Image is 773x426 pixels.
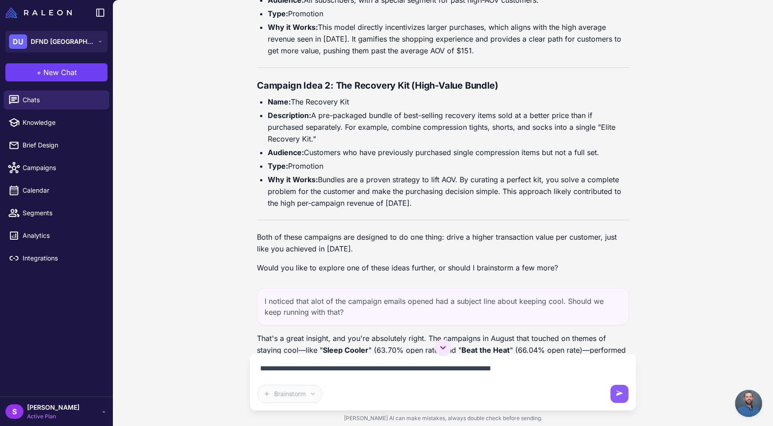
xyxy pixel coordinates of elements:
[23,118,102,128] span: Knowledge
[4,249,109,268] a: Integrations
[257,288,629,325] div: I noticed that alot of the campaign emails opened had a subject line about keeping cool. Should w...
[5,7,75,18] a: Raleon Logo
[268,109,629,145] li: A pre-packaged bundle of best-selling recovery items sold at a better price than if purchased sep...
[4,90,109,109] a: Chats
[257,80,498,91] strong: Campaign Idea 2: The Recovery Kit (High-Value Bundle)
[268,21,629,57] li: This model directly incentivizes larger purchases, which aligns with the high average revenue see...
[23,140,102,150] span: Brief Design
[4,136,109,155] a: Brief Design
[4,181,109,200] a: Calendar
[23,253,102,263] span: Integrations
[23,208,102,218] span: Segments
[257,332,629,368] p: That's a great insight, and you're absolutely right. The campaigns in August that touched on them...
[27,412,79,421] span: Active Plan
[5,63,107,81] button: +New Chat
[4,226,109,245] a: Analytics
[257,385,322,403] button: Brainstorm
[268,148,304,157] strong: Audience:
[268,23,318,32] strong: Why it Works:
[23,163,102,173] span: Campaigns
[4,113,109,132] a: Knowledge
[23,231,102,241] span: Analytics
[268,174,629,209] li: Bundles are a proven strategy to lift AOV. By curating a perfect kit, you solve a complete proble...
[268,175,318,184] strong: Why it Works:
[9,34,27,49] div: DU
[23,185,102,195] span: Calendar
[257,231,629,255] p: Both of these campaigns are designed to do one thing: drive a higher transaction value per custom...
[23,95,102,105] span: Chats
[461,346,510,355] strong: Beat the Heat
[268,147,629,158] li: Customers who have previously purchased single compression items but not a full set.
[268,111,311,120] strong: Description:
[5,7,72,18] img: Raleon Logo
[4,204,109,222] a: Segments
[27,402,79,412] span: [PERSON_NAME]
[4,158,109,177] a: Campaigns
[735,390,762,417] a: Open chat
[268,9,288,18] strong: Type:
[5,404,23,419] div: S
[5,31,107,52] button: DUDFND [GEOGRAPHIC_DATA]
[323,346,368,355] strong: Sleep Cooler
[268,96,629,108] li: The Recovery Kit
[250,411,636,426] div: [PERSON_NAME] AI can make mistakes, always double check before sending.
[268,160,629,172] li: Promotion
[268,97,291,106] strong: Name:
[43,67,77,78] span: New Chat
[268,8,629,19] li: Promotion
[268,161,288,170] strong: Type:
[257,262,629,274] p: Would you like to explore one of these ideas further, or should I brainstorm a few more?
[31,37,94,47] span: DFND [GEOGRAPHIC_DATA]
[37,67,42,78] span: +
